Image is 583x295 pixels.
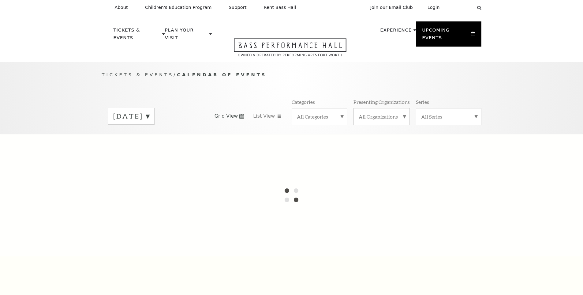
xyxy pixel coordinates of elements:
[177,72,267,77] span: Calendar of Events
[215,113,238,119] span: Grid View
[416,99,429,105] p: Series
[102,72,174,77] span: Tickets & Events
[145,5,212,10] p: Children's Education Program
[115,5,128,10] p: About
[253,113,275,119] span: List View
[102,71,481,79] p: /
[450,5,471,10] select: Select:
[114,26,161,45] p: Tickets & Events
[421,113,476,120] label: All Series
[292,99,315,105] p: Categories
[297,113,342,120] label: All Categories
[165,26,208,45] p: Plan Your Visit
[353,99,410,105] p: Presenting Organizations
[264,5,296,10] p: Rent Bass Hall
[229,5,247,10] p: Support
[380,26,412,37] p: Experience
[113,112,149,121] label: [DATE]
[359,113,405,120] label: All Organizations
[422,26,470,45] p: Upcoming Events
